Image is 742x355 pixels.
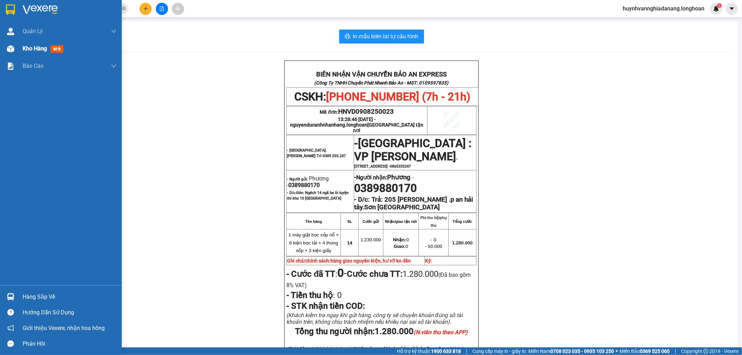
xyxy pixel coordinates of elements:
[287,191,349,201] strong: - D/c:
[172,3,184,15] button: aim
[717,3,722,8] sup: 1
[337,266,344,280] strong: 0
[675,347,676,355] span: |
[286,290,333,300] strong: - Tiền thu hộ
[718,3,720,8] span: 1
[287,175,329,188] span: Phương -
[111,63,117,69] span: down
[339,30,424,43] button: printerIn mẫu biên lai tự cấu hình
[388,174,411,181] span: Phương
[19,18,37,24] strong: CSKH:
[23,45,47,52] span: Kho hàng
[617,4,710,13] span: huynhvannghiadanang.longhoan
[726,3,738,15] button: caret-down
[156,3,168,15] button: file-add
[394,244,406,249] strong: Giao:
[294,90,470,103] span: CSKH:
[159,6,164,11] span: file-add
[354,164,411,169] span: [STREET_ADDRESS] -
[713,6,719,12] img: icon-new-feature
[394,244,408,249] span: 0
[431,348,461,354] strong: 1900 633 818
[286,269,336,279] strong: - Cước đã TT
[290,122,423,133] span: nguyenducanhnhanhang.longhoan
[703,349,708,354] span: copyright
[393,237,409,242] span: 0
[139,3,152,15] button: plus
[7,340,14,347] span: message
[143,6,148,11] span: plus
[385,219,417,224] strong: Nhận/giao tận nơi
[453,219,472,224] strong: Tổng cước
[111,29,117,34] span: down
[330,258,411,264] span: hàng giao nguyên kiện, hư vỡ ko đền
[7,63,14,70] img: solution-icon
[425,244,442,249] span: - 50.000
[288,232,338,253] span: 1 máy giặt bọc xốp nổ + 6 kiện bọc tải + 4 thùng xốp + 3 kiện giấy
[122,6,126,10] span: close-circle
[353,122,423,133] span: [GEOGRAPHIC_DATA] tận nơi
[354,143,472,169] span: -
[397,347,461,355] span: Hỗ trợ kỹ thuật:
[466,347,467,355] span: |
[7,325,14,331] span: notification
[175,6,180,11] span: aim
[287,191,349,201] span: Đón: Ngách 14 ngã ba lò luyện thi khu 10 [GEOGRAPHIC_DATA]
[56,15,99,34] span: CÔNG TY TNHH CHUYỂN PHÁT NHANH BẢO AN
[286,301,365,311] span: - STK nhận tiền COD:
[286,269,347,279] span: :
[3,18,53,30] span: [PHONE_NUMBER]
[375,326,468,336] span: 1.280.000
[320,109,394,115] span: Mã đơn:
[393,237,406,242] strong: Nhận:
[338,108,394,115] span: HNVD0908250023
[431,237,437,242] span: - 0
[353,32,418,41] span: In mẫu biên lai tự cấu hình
[640,348,670,354] strong: 0369 525 060
[425,258,432,264] strong: Ký:
[314,80,448,86] strong: (Công Ty TNHH Chuyển Phát Nhanh Bảo An - MST: 0109597835)
[347,240,352,245] span: 14
[305,219,322,224] strong: Tên hàng
[452,240,473,245] span: 1.280.000
[7,293,14,300] img: warehouse-icon
[287,177,308,181] strong: - Người gửi:
[411,174,414,181] span: -
[357,174,411,181] span: Người nhận:
[287,148,346,158] span: - [GEOGRAPHIC_DATA]: [PERSON_NAME] Trì-
[620,347,670,355] span: Miền Bắc
[23,307,117,318] div: Hướng dẫn sử dụng
[288,182,320,188] span: 0389880170
[354,196,473,211] strong: Trả: 205 [PERSON_NAME] .p an hải tây.Sơn [GEOGRAPHIC_DATA]
[337,266,347,280] span: -
[335,290,342,300] span: 0
[103,21,147,27] span: 0109597835
[290,116,423,133] span: 13:28:46 [DATE] -
[23,339,117,349] div: Phản hồi
[616,350,618,353] span: ⚪️
[354,174,411,181] strong: -
[23,324,105,332] span: Giới thiệu Vexere, nhận hoa hồng
[7,45,14,53] img: warehouse-icon
[348,219,352,224] strong: SL
[729,6,735,12] span: caret-down
[362,219,379,224] strong: Cước gửi
[316,71,447,78] strong: BIÊN NHẬN VẬN CHUYỂN BẢO AN EXPRESS
[295,326,468,336] span: Tổng thu người nhận:
[7,309,14,316] span: question-circle
[528,347,614,355] span: Miền Nam
[347,269,402,279] strong: Cước chưa TT:
[345,33,350,40] span: printer
[414,329,468,336] em: (N.viên thu theo APP)
[323,154,346,158] span: 0389.555.247
[326,90,470,103] span: [PHONE_NUMBER] (7h - 21h)
[550,348,614,354] strong: 0708 023 035 - 0935 103 250
[6,5,15,15] img: logo-vxr
[472,347,527,355] span: Cung cấp máy in - giấy in:
[354,137,358,150] span: -
[354,196,370,203] strong: - D/c:
[3,39,72,58] span: Mã đơn: DNTK1108250009
[287,258,411,264] strong: Ghi chú/chính sách:
[23,27,43,35] span: Quản Lý
[23,62,43,70] span: Báo cáo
